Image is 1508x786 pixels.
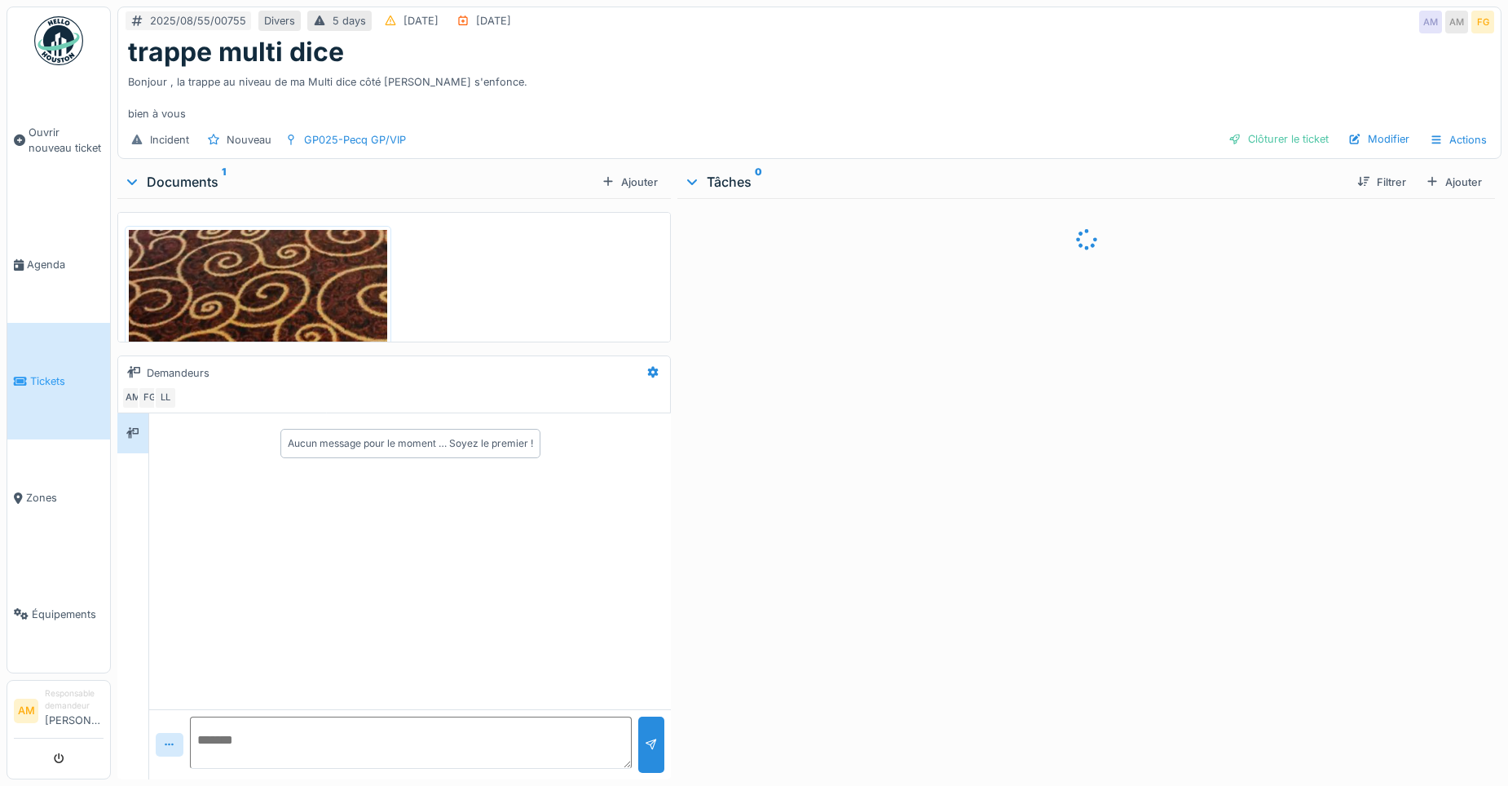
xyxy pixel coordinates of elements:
[34,16,83,65] img: Badge_color-CXgf-gQk.svg
[30,373,104,389] span: Tickets
[124,172,595,192] div: Documents
[7,323,110,439] a: Tickets
[1471,11,1494,33] div: FG
[684,172,1344,192] div: Tâches
[150,132,189,148] div: Incident
[14,687,104,739] a: AM Responsable demandeur[PERSON_NAME]
[1419,11,1442,33] div: AM
[1222,128,1335,150] div: Clôturer le ticket
[26,490,104,506] span: Zones
[227,132,271,148] div: Nouveau
[32,607,104,622] span: Équipements
[128,37,344,68] h1: trappe multi dice
[333,13,366,29] div: 5 days
[264,13,295,29] div: Divers
[304,132,406,148] div: GP025-Pecq GP/VIP
[595,171,664,193] div: Ajouter
[7,206,110,323] a: Agenda
[7,74,110,206] a: Ouvrir nouveau ticket
[29,125,104,156] span: Ouvrir nouveau ticket
[1419,171,1488,193] div: Ajouter
[222,172,226,192] sup: 1
[288,436,533,451] div: Aucun message pour le moment … Soyez le premier !
[27,257,104,272] span: Agenda
[14,699,38,723] li: AM
[154,386,177,409] div: LL
[476,13,511,29] div: [DATE]
[755,172,762,192] sup: 0
[1445,11,1468,33] div: AM
[7,439,110,556] a: Zones
[45,687,104,713] div: Responsable demandeur
[1422,128,1494,152] div: Actions
[1351,171,1413,193] div: Filtrer
[403,13,439,29] div: [DATE]
[128,68,1491,121] div: Bonjour , la trappe au niveau de ma Multi dice côté [PERSON_NAME] s'enfonce. bien à vous
[150,13,246,29] div: 2025/08/55/00755
[7,556,110,673] a: Équipements
[138,386,161,409] div: FG
[45,687,104,735] li: [PERSON_NAME]
[1342,128,1416,150] div: Modifier
[147,365,209,381] div: Demandeurs
[121,386,144,409] div: AM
